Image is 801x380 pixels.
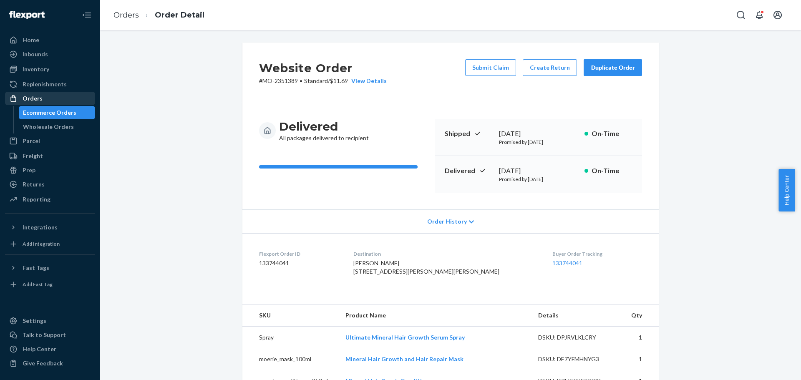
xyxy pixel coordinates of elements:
div: Parcel [23,137,40,145]
button: View Details [348,77,387,85]
span: • [300,77,302,84]
p: On-Time [592,166,632,176]
button: Duplicate Order [584,59,642,76]
div: Ecommerce Orders [23,108,76,117]
a: Freight [5,149,95,163]
td: 1 [623,348,659,370]
a: Home [5,33,95,47]
img: Flexport logo [9,11,45,19]
div: [DATE] [499,129,578,138]
button: Open account menu [769,7,786,23]
span: Standard [304,77,328,84]
p: Promised by [DATE] [499,138,578,146]
a: Parcel [5,134,95,148]
span: Order History [427,217,467,226]
td: Spray [242,327,339,349]
div: Inbounds [23,50,48,58]
button: Close Navigation [78,7,95,23]
a: Replenishments [5,78,95,91]
div: Replenishments [23,80,67,88]
button: Fast Tags [5,261,95,274]
a: Ecommerce Orders [19,106,96,119]
h3: Delivered [279,119,369,134]
div: Add Fast Tag [23,281,53,288]
a: Ultimate Mineral Hair Growth Serum Spray [345,334,465,341]
div: Returns [23,180,45,189]
p: On-Time [592,129,632,138]
a: Order Detail [155,10,204,20]
p: Shipped [445,129,492,138]
p: Promised by [DATE] [499,176,578,183]
a: Settings [5,314,95,327]
div: [DATE] [499,166,578,176]
a: Orders [113,10,139,20]
td: moerie_mask_100ml [242,348,339,370]
div: Help Center [23,345,56,353]
button: Give Feedback [5,357,95,370]
div: Orders [23,94,43,103]
p: # MO-2351389 / $11.69 [259,77,387,85]
button: Create Return [523,59,577,76]
dd: 133744041 [259,259,340,267]
a: Wholesale Orders [19,120,96,133]
a: Returns [5,178,95,191]
a: Add Fast Tag [5,278,95,291]
a: Mineral Hair Growth and Hair Repair Mask [345,355,463,362]
div: Integrations [23,223,58,232]
button: Integrations [5,221,95,234]
a: Reporting [5,193,95,206]
div: DSKU: DE7YFMHNYG3 [538,355,617,363]
a: Talk to Support [5,328,95,342]
td: 1 [623,327,659,349]
a: Add Integration [5,237,95,251]
th: Details [531,305,623,327]
a: 133744041 [552,259,582,267]
div: Reporting [23,195,50,204]
a: Orders [5,92,95,105]
div: Freight [23,152,43,160]
dt: Buyer Order Tracking [552,250,642,257]
a: Inventory [5,63,95,76]
th: Qty [623,305,659,327]
div: All packages delivered to recipient [279,119,369,142]
h2: Website Order [259,59,387,77]
button: Open Search Box [733,7,749,23]
th: Product Name [339,305,531,327]
dt: Destination [353,250,539,257]
div: Duplicate Order [591,63,635,72]
a: Prep [5,164,95,177]
span: [PERSON_NAME] [STREET_ADDRESS][PERSON_NAME][PERSON_NAME] [353,259,499,275]
button: Open notifications [751,7,768,23]
div: Settings [23,317,46,325]
dt: Flexport Order ID [259,250,340,257]
div: Wholesale Orders [23,123,74,131]
div: Prep [23,166,35,174]
button: Help Center [778,169,795,211]
div: Fast Tags [23,264,49,272]
p: Delivered [445,166,492,176]
div: DSKU: DPJRVLKLCRY [538,333,617,342]
a: Help Center [5,342,95,356]
div: Give Feedback [23,359,63,367]
button: Submit Claim [465,59,516,76]
th: SKU [242,305,339,327]
div: Inventory [23,65,49,73]
ol: breadcrumbs [107,3,211,28]
div: Add Integration [23,240,60,247]
a: Inbounds [5,48,95,61]
div: Home [23,36,39,44]
div: Talk to Support [23,331,66,339]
